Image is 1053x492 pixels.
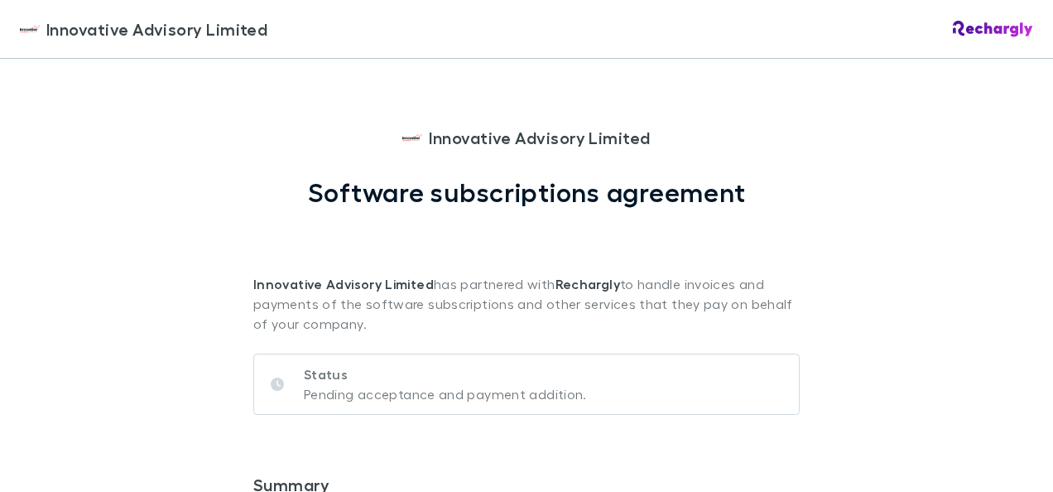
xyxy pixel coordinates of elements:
strong: Rechargly [555,276,620,292]
p: Status [304,364,587,384]
img: Rechargly Logo [953,21,1033,37]
img: Innovative Advisory Limited's Logo [20,19,40,39]
strong: Innovative Advisory Limited [253,276,434,292]
p: has partnered with to handle invoices and payments of the software subscriptions and other servic... [253,208,800,334]
img: Innovative Advisory Limited's Logo [402,128,422,147]
h1: Software subscriptions agreement [308,176,746,208]
p: Pending acceptance and payment addition. [304,384,587,404]
span: Innovative Advisory Limited [46,17,267,41]
span: Innovative Advisory Limited [429,125,650,150]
